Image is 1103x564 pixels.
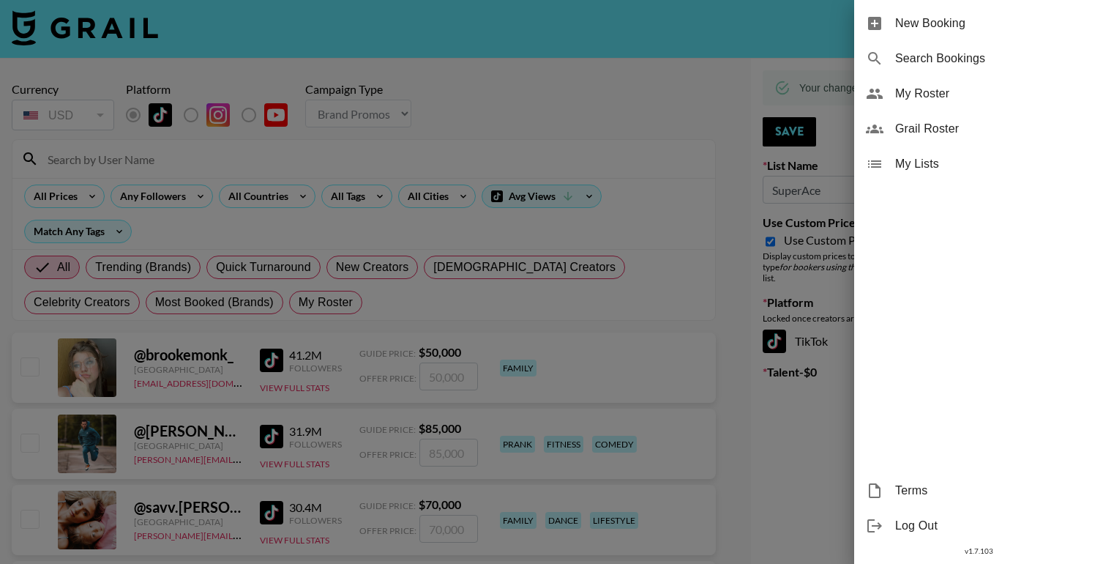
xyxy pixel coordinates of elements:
[895,120,1091,138] span: Grail Roster
[854,146,1103,182] div: My Lists
[895,50,1091,67] span: Search Bookings
[895,15,1091,32] span: New Booking
[895,155,1091,173] span: My Lists
[895,517,1091,535] span: Log Out
[895,482,1091,500] span: Terms
[854,543,1103,559] div: v 1.7.103
[895,85,1091,103] span: My Roster
[854,508,1103,543] div: Log Out
[854,76,1103,111] div: My Roster
[854,473,1103,508] div: Terms
[854,6,1103,41] div: New Booking
[854,41,1103,76] div: Search Bookings
[854,111,1103,146] div: Grail Roster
